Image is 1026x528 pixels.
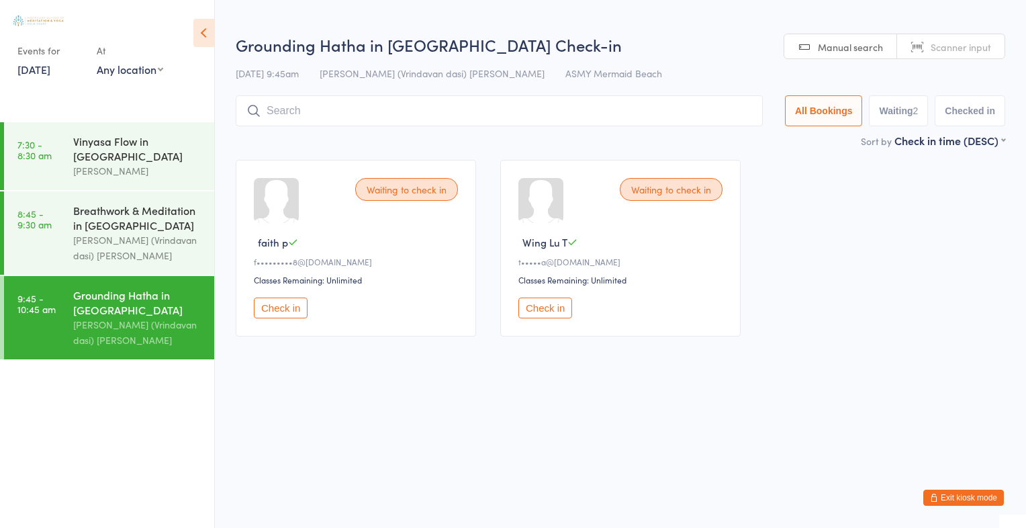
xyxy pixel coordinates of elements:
[254,274,462,285] div: Classes Remaining: Unlimited
[4,122,214,190] a: 7:30 -8:30 amVinyasa Flow in [GEOGRAPHIC_DATA][PERSON_NAME]
[785,95,863,126] button: All Bookings
[4,191,214,275] a: 8:45 -9:30 amBreathwork & Meditation in [GEOGRAPHIC_DATA][PERSON_NAME] (Vrindavan dasi) [PERSON_N...
[17,40,83,62] div: Events for
[97,40,163,62] div: At
[13,15,64,26] img: Australian School of Meditation & Yoga (Gold Coast)
[254,256,462,267] div: f•••••••••8@[DOMAIN_NAME]
[236,95,763,126] input: Search
[935,95,1005,126] button: Checked in
[97,62,163,77] div: Any location
[4,276,214,359] a: 9:45 -10:45 amGrounding Hatha in [GEOGRAPHIC_DATA][PERSON_NAME] (Vrindavan dasi) [PERSON_NAME]
[17,293,56,314] time: 9:45 - 10:45 am
[73,317,203,348] div: [PERSON_NAME] (Vrindavan dasi) [PERSON_NAME]
[236,34,1005,56] h2: Grounding Hatha in [GEOGRAPHIC_DATA] Check-in
[17,208,52,230] time: 8:45 - 9:30 am
[913,105,919,116] div: 2
[518,274,727,285] div: Classes Remaining: Unlimited
[236,67,299,80] span: [DATE] 9:45am
[73,163,203,179] div: [PERSON_NAME]
[17,139,52,161] time: 7:30 - 8:30 am
[73,134,203,163] div: Vinyasa Flow in [GEOGRAPHIC_DATA]
[565,67,662,80] span: ASMY Mermaid Beach
[320,67,545,80] span: [PERSON_NAME] (Vrindavan dasi) [PERSON_NAME]
[518,256,727,267] div: t•••••a@[DOMAIN_NAME]
[894,133,1005,148] div: Check in time (DESC)
[861,134,892,148] label: Sort by
[73,232,203,263] div: [PERSON_NAME] (Vrindavan dasi) [PERSON_NAME]
[73,203,203,232] div: Breathwork & Meditation in [GEOGRAPHIC_DATA]
[869,95,928,126] button: Waiting2
[931,40,991,54] span: Scanner input
[522,235,567,249] span: Wing Lu T
[258,235,288,249] span: faith p
[254,298,308,318] button: Check in
[17,62,50,77] a: [DATE]
[73,288,203,317] div: Grounding Hatha in [GEOGRAPHIC_DATA]
[923,490,1004,506] button: Exit kiosk mode
[518,298,572,318] button: Check in
[355,178,458,201] div: Waiting to check in
[620,178,722,201] div: Waiting to check in
[818,40,883,54] span: Manual search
